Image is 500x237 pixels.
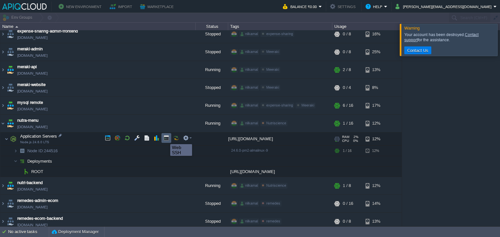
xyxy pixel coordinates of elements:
div: Stopped [196,25,228,43]
button: Contact Us [405,47,430,53]
div: 8% [366,79,387,96]
div: Usage [333,23,401,30]
span: nutra-menu [17,117,38,124]
span: 2% [352,135,358,139]
span: remedes [266,219,280,223]
a: [DOMAIN_NAME] [17,70,48,77]
a: nutri-backend [17,180,43,186]
img: AMDAwAAAACH5BAEAAAAALAAAAAABAAEAAAICRAEAOw== [0,115,6,132]
button: [PERSON_NAME][EMAIL_ADDRESS][DOMAIN_NAME] [396,3,493,10]
div: nilkamal [239,49,259,55]
img: AMDAwAAAACH5BAEAAAAALAAAAAABAAEAAAICRAEAOw== [0,43,6,61]
img: AMDAwAAAACH5BAEAAAAALAAAAAABAAEAAAICRAEAOw== [18,156,27,166]
a: [DOMAIN_NAME] [17,186,48,193]
img: AMDAwAAAACH5BAEAAAAALAAAAAABAAEAAAICRAEAOw== [0,25,6,43]
div: Stopped [196,195,228,212]
div: Web SSH [172,145,190,155]
span: remedes [266,201,280,205]
span: 244516 [27,148,59,154]
a: [DOMAIN_NAME] [17,34,48,41]
div: No active tasks [8,227,49,237]
div: 0 / 8 [343,213,351,230]
img: APIQCloud [2,3,47,10]
button: Help [366,3,384,10]
a: remedes-admin-ecom [17,197,58,204]
span: Warning [404,26,420,31]
div: 16% [366,25,387,43]
span: Meeraki [266,85,279,89]
img: AMDAwAAAACH5BAEAAAAALAAAAAABAAEAAAICRAEAOw== [18,167,21,177]
a: Deployments [27,158,53,164]
div: nilkamal [239,85,259,91]
div: [URL][DOMAIN_NAME] [228,132,332,145]
div: Status [196,23,228,30]
img: AMDAwAAAACH5BAEAAAAALAAAAAABAAEAAAICRAEAOw== [6,79,15,96]
img: AMDAwAAAACH5BAEAAAAALAAAAAABAAEAAAICRAEAOw== [9,132,18,145]
span: 0% [352,139,358,143]
img: AMDAwAAAACH5BAEAAAAALAAAAAABAAEAAAICRAEAOw== [5,132,8,145]
img: AMDAwAAAACH5BAEAAAAALAAAAAABAAEAAAICRAEAOw== [0,97,6,114]
div: 17% [366,97,387,114]
div: nilkamal [239,31,259,37]
span: Application Servers [20,133,58,139]
div: 0 / 4 [343,79,351,96]
div: 12% [366,115,387,132]
a: ROOT [31,169,44,174]
a: meraki-website [17,81,46,88]
div: 1 / 16 [343,115,353,132]
img: AMDAwAAAACH5BAEAAAAALAAAAAABAAEAAAICRAEAOw== [14,146,18,156]
img: AMDAwAAAACH5BAEAAAAALAAAAAABAAEAAAICRAEAOw== [0,213,6,230]
img: AMDAwAAAACH5BAEAAAAALAAAAAABAAEAAAICRAEAOw== [6,61,15,79]
img: AMDAwAAAACH5BAEAAAAALAAAAAABAAEAAAICRAEAOw== [6,115,15,132]
span: Nutriscience [266,183,286,187]
div: nilkamal [239,103,259,108]
a: meraki-api [17,64,37,70]
span: Nutriscience [266,121,286,125]
a: remedes-ecom-backend [17,215,63,222]
div: Stopped [196,79,228,96]
button: Marketplace [140,3,175,10]
a: [DOMAIN_NAME] [17,88,48,94]
span: Meeraki [266,68,279,71]
a: [DOMAIN_NAME] [17,124,48,130]
img: AMDAwAAAACH5BAEAAAAALAAAAAABAAEAAAICRAEAOw== [6,25,15,43]
div: 25% [366,43,387,61]
div: Name [1,23,195,30]
img: AMDAwAAAACH5BAEAAAAALAAAAAABAAEAAAICRAEAOw== [0,61,6,79]
div: 12% [366,146,387,156]
div: Your account has been destroyed. for the assistance. [404,32,496,43]
div: 12% [366,177,387,194]
img: AMDAwAAAACH5BAEAAAAALAAAAAABAAEAAAICRAEAOw== [14,156,18,166]
div: 12% [366,132,387,145]
div: nilkamal [239,120,259,126]
div: 0 / 8 [343,25,351,43]
button: Deployment Manager [52,229,99,235]
span: Node.js 24.6.0 LTS [20,140,49,144]
a: expense-sharing-admin-frontend [17,28,78,34]
img: AMDAwAAAACH5BAEAAAAALAAAAAABAAEAAAICRAEAOw== [15,26,18,28]
div: 14% [366,195,387,212]
span: CPU [342,139,349,143]
span: 24.6.0-pm2-almalinux-9 [231,148,268,152]
img: AMDAwAAAACH5BAEAAAAALAAAAAABAAEAAAICRAEAOw== [6,177,15,194]
span: expense-sharing [266,103,293,107]
img: AMDAwAAAACH5BAEAAAAALAAAAAABAAEAAAICRAEAOw== [6,97,15,114]
div: nilkamal [239,201,259,206]
img: AMDAwAAAACH5BAEAAAAALAAAAAABAAEAAAICRAEAOw== [18,146,27,156]
a: [DOMAIN_NAME] [17,204,48,210]
img: AMDAwAAAACH5BAEAAAAALAAAAAABAAEAAAICRAEAOw== [6,195,15,212]
div: nilkamal [239,218,259,224]
img: AMDAwAAAACH5BAEAAAAALAAAAAABAAEAAAICRAEAOw== [0,79,6,96]
div: 1 / 8 [343,177,351,194]
img: AMDAwAAAACH5BAEAAAAALAAAAAABAAEAAAICRAEAOw== [0,195,6,212]
div: Running [196,61,228,79]
div: Stopped [196,43,228,61]
span: Meeraki [266,50,279,54]
div: nilkamal [239,183,259,189]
